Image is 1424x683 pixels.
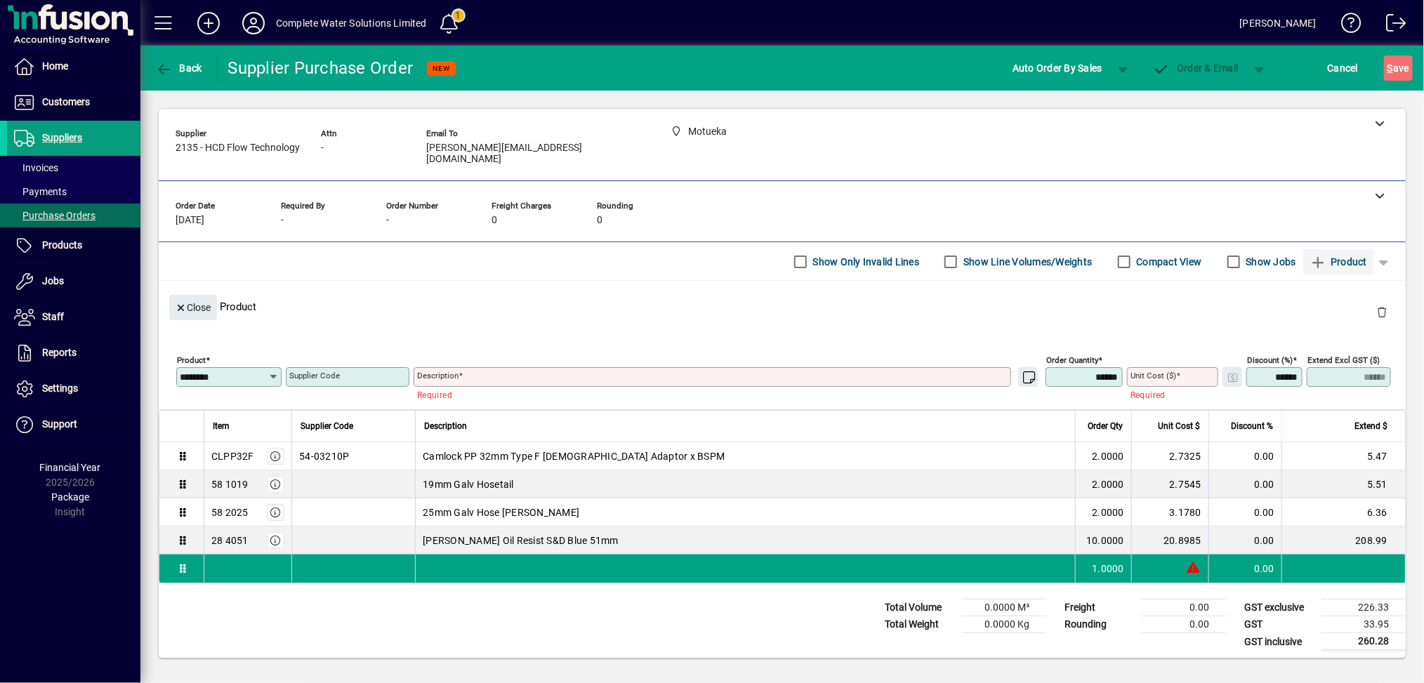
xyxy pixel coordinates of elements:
a: Purchase Orders [7,204,140,227]
span: 19mm Galv Hosetail [423,477,514,491]
span: Payments [14,186,67,197]
button: Close [169,295,217,320]
a: Settings [7,371,140,406]
a: Support [7,407,140,442]
span: Package [51,491,89,503]
td: 260.28 [1321,633,1406,651]
a: Staff [7,300,140,335]
a: Customers [7,85,140,120]
mat-label: Unit Cost ($) [1130,371,1176,380]
td: 2.7545 [1131,470,1208,498]
td: 10.0000 [1075,526,1131,555]
span: Auto Order By Sales [1013,57,1102,79]
div: Product [159,281,1406,332]
span: - [281,215,284,226]
td: 2.0000 [1075,498,1131,526]
span: Back [155,62,202,74]
td: 0.00 [1208,498,1281,526]
span: - [321,142,324,154]
span: Settings [42,383,78,394]
span: 0 [492,215,497,226]
span: Unit Cost $ [1158,418,1200,434]
td: 0.00 [1142,616,1226,633]
button: Delete [1365,295,1399,329]
button: Back [152,55,206,81]
a: Logout [1376,3,1406,48]
span: Jobs [42,275,64,286]
td: Rounding [1057,616,1142,633]
span: - [386,215,389,226]
td: 2.0000 [1075,442,1131,470]
span: Products [42,239,82,251]
td: 6.36 [1281,498,1405,526]
span: Purchase Orders [14,210,95,221]
a: Products [7,228,140,263]
app-page-header-button: Close [166,300,220,313]
span: Order Qty [1088,418,1123,434]
span: Home [42,60,68,72]
td: 2.0000 [1075,470,1131,498]
td: 226.33 [1321,599,1406,616]
span: Camlock PP 32mm Type F [DEMOGRAPHIC_DATA] Adaptor x BSPM [423,449,725,463]
span: [PERSON_NAME][EMAIL_ADDRESS][DOMAIN_NAME] [426,142,637,165]
div: 58 1019 [211,477,249,491]
span: Order & Email [1153,62,1239,74]
div: [PERSON_NAME] [1240,12,1317,34]
td: GST exclusive [1237,599,1321,616]
span: Suppliers [42,132,82,143]
button: Profile [231,11,276,36]
td: 0.00 [1208,442,1281,470]
a: Reports [7,336,140,371]
td: 0.0000 M³ [962,599,1046,616]
td: GST inclusive [1237,633,1321,651]
td: 0.00 [1208,470,1281,498]
mat-label: Description [417,371,459,380]
span: Discount % [1231,418,1273,434]
mat-label: Order Quantity [1046,355,1098,365]
td: 0.0000 Kg [962,616,1046,633]
td: Total Volume [878,599,962,616]
span: Customers [42,96,90,107]
td: 33.95 [1321,616,1406,633]
mat-label: Supplier Code [289,371,340,380]
span: Close [175,296,211,319]
mat-label: Discount (%) [1247,355,1293,365]
a: Payments [7,180,140,204]
a: Invoices [7,156,140,180]
span: 25mm Galv Hose [PERSON_NAME] [423,505,579,519]
div: Complete Water Solutions Limited [276,12,427,34]
td: 3.1780 [1131,498,1208,526]
span: Extend $ [1354,418,1387,434]
a: Home [7,49,140,84]
mat-error: Required [417,387,1030,402]
span: [DATE] [176,215,204,226]
mat-label: Product [177,355,206,365]
span: Staff [42,311,64,322]
td: Total Weight [878,616,962,633]
button: Cancel [1324,55,1362,81]
td: 1.0000 [1075,555,1131,583]
td: 5.47 [1281,442,1405,470]
button: Order & Email [1146,55,1246,81]
mat-error: Required [1130,387,1207,402]
span: Cancel [1328,57,1359,79]
app-page-header-button: Delete [1365,305,1399,318]
td: GST [1237,616,1321,633]
span: Financial Year [40,462,101,473]
span: NEW [433,64,450,73]
div: 58 2025 [211,505,249,519]
td: 0.00 [1142,599,1226,616]
button: Add [186,11,231,36]
span: S [1387,62,1393,74]
td: 0.00 [1208,526,1281,555]
div: CLPP32F [211,449,254,463]
td: Freight [1057,599,1142,616]
div: Supplier Purchase Order [228,57,414,79]
span: Invoices [14,162,58,173]
a: Knowledge Base [1331,3,1362,48]
span: 0 [597,215,602,226]
td: 20.8985 [1131,526,1208,555]
span: Reports [42,347,77,358]
span: ave [1387,57,1409,79]
td: 54-03210P [291,442,415,470]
